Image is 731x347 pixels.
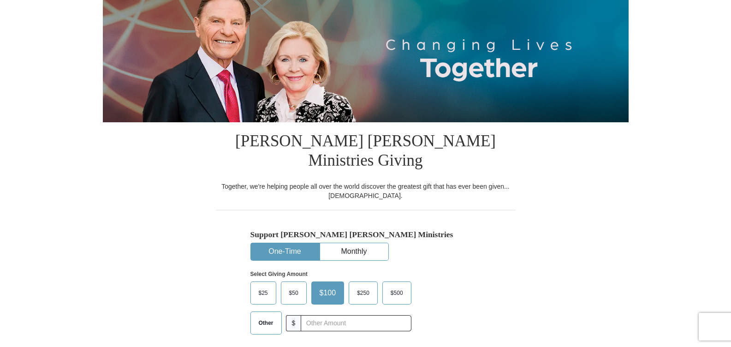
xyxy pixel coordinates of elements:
[386,286,408,300] span: $500
[301,315,411,331] input: Other Amount
[250,271,308,277] strong: Select Giving Amount
[216,182,516,200] div: Together, we're helping people all over the world discover the greatest gift that has ever been g...
[251,243,319,260] button: One-Time
[315,286,341,300] span: $100
[216,122,516,182] h1: [PERSON_NAME] [PERSON_NAME] Ministries Giving
[250,230,481,239] h5: Support [PERSON_NAME] [PERSON_NAME] Ministries
[254,316,278,330] span: Other
[352,286,374,300] span: $250
[285,286,303,300] span: $50
[254,286,273,300] span: $25
[320,243,388,260] button: Monthly
[286,315,302,331] span: $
